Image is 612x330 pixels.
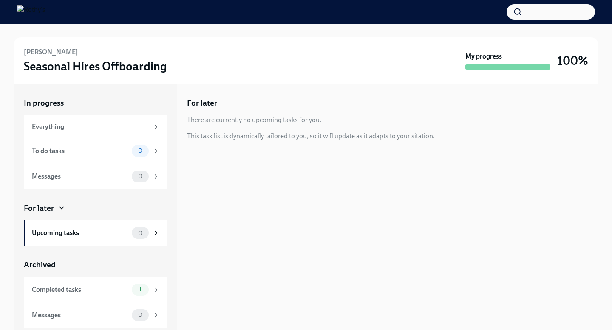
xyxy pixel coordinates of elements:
[32,228,128,238] div: Upcoming tasks
[32,146,128,156] div: To do tasks
[133,148,147,154] span: 0
[465,52,502,61] strong: My progress
[133,230,147,236] span: 0
[32,172,128,181] div: Messages
[32,122,149,131] div: Everything
[24,302,167,328] a: Messages0
[24,164,167,189] a: Messages0
[24,259,167,270] a: Archived
[24,277,167,302] a: Completed tasks1
[133,173,147,179] span: 0
[17,5,45,19] img: Rothy's
[134,286,147,293] span: 1
[24,203,54,214] div: For later
[32,310,128,320] div: Messages
[24,59,167,74] h3: Seasonal Hires Offboarding
[24,138,167,164] a: To do tasks0
[24,220,167,246] a: Upcoming tasks0
[187,131,435,141] div: This task list is dynamically tailored to you, so it will update as it adapts to your sitation.
[557,53,588,68] h3: 100%
[32,285,128,294] div: Completed tasks
[24,203,167,214] a: For later
[133,312,147,318] span: 0
[187,115,321,125] div: There are currently no upcoming tasks for you.
[24,115,167,138] a: Everything
[24,98,167,109] a: In progress
[187,98,217,109] h5: For later
[24,48,78,57] h6: [PERSON_NAME]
